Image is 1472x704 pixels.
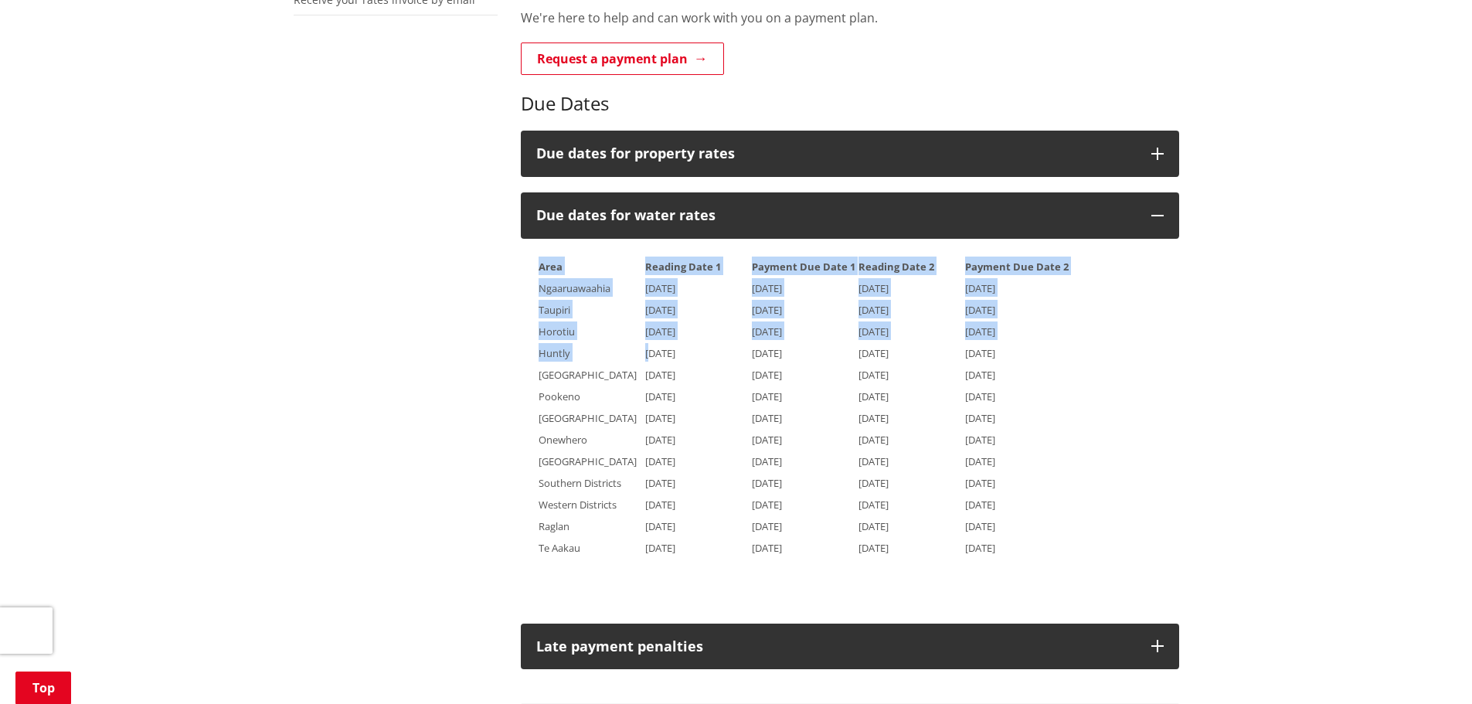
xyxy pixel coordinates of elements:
span: [DATE] [645,541,675,555]
span: [DATE] [752,476,782,490]
span: Ngaaruawaahia [539,281,610,295]
strong: Payment Due Date 2 [965,260,1069,274]
span: [DATE] [858,541,889,555]
span: [DATE] [752,519,782,533]
span: [DATE] [858,519,889,533]
span: [DATE] [645,476,675,490]
span: [DATE] [752,433,782,447]
span: [DATE] [645,411,675,425]
span: [DATE] [965,519,995,533]
span: [DATE] [752,411,782,425]
span: [DATE] [858,389,889,403]
span: [DATE] [858,476,889,490]
span: [DATE] [858,498,889,512]
span: [DATE] [752,281,782,295]
h3: Due dates for property rates [536,146,1136,162]
strong: Reading Date 1 [645,260,721,274]
span: [DATE] [645,498,675,512]
span: [DATE] [965,541,995,555]
span: [DATE] [965,498,995,512]
h3: Due dates for water rates [536,208,1136,223]
span: [DATE] [858,454,889,468]
span: [DATE] [645,368,675,382]
span: [DATE] [858,281,889,295]
span: [DATE] [965,303,995,317]
strong: Area [539,260,563,274]
button: Due dates for water rates [521,192,1179,239]
strong: Reading Date 2 [858,260,934,274]
span: [DATE] [752,498,782,512]
span: [DATE] [965,454,995,468]
span: [DATE] [858,368,889,382]
span: [DATE] [965,476,995,490]
span: Taupiri [539,303,570,317]
span: [DATE] [752,346,782,360]
button: Late payment penalties [521,624,1179,670]
span: [DATE] [645,303,675,317]
span: [DATE] [752,368,782,382]
span: [GEOGRAPHIC_DATA] [539,454,637,468]
span: [DATE] [752,541,782,555]
span: Huntly [539,346,570,360]
span: [DATE] [752,389,782,403]
span: [DATE] [965,368,995,382]
span: [DATE] [645,281,675,295]
h3: Late payment penalties [536,639,1136,655]
span: [DATE] [752,325,782,338]
span: [DATE] [858,411,889,425]
span: [DATE] [752,303,782,317]
span: [DATE] [645,454,675,468]
span: Western Districts [539,498,617,512]
span: [DATE] [965,325,995,338]
span: [DATE] [965,411,995,425]
span: [DATE] [965,433,995,447]
span: [DATE] [858,325,889,338]
h3: Due Dates [521,93,1179,115]
span: [DATE] [965,281,995,295]
span: [DATE] [858,433,889,447]
span: Onewhero [539,433,587,447]
a: Request a payment plan [521,43,724,75]
span: [GEOGRAPHIC_DATA] [539,368,637,382]
strong: Payment Due Date 1 [752,260,855,274]
span: Raglan [539,519,569,533]
p: We're here to help and can work with you on a payment plan. [521,9,1179,27]
span: [DATE] [965,346,995,360]
span: Te Aakau [539,541,580,555]
span: [DATE] [752,454,782,468]
span: [DATE] [645,325,675,338]
span: Horotiu [539,325,575,338]
a: Top [15,672,71,704]
span: [DATE] [965,389,995,403]
span: [DATE] [645,389,675,403]
button: Due dates for property rates [521,131,1179,177]
span: [DATE] [858,303,889,317]
span: [GEOGRAPHIC_DATA] [539,411,637,425]
span: Pookeno [539,389,580,403]
span: [DATE] [645,433,675,447]
span: [DATE] [858,346,889,360]
span: [DATE] [645,346,675,360]
span: Southern Districts [539,476,621,490]
iframe: Messenger Launcher [1401,639,1457,695]
span: [DATE] [645,519,675,533]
